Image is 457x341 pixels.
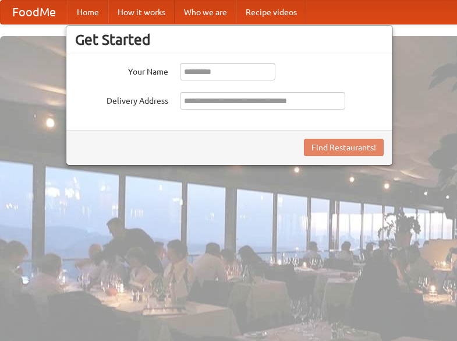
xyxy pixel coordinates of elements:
[304,139,384,156] button: Find Restaurants!
[75,31,384,48] h3: Get Started
[1,1,68,24] a: FoodMe
[236,1,306,24] a: Recipe videos
[108,1,175,24] a: How it works
[68,1,108,24] a: Home
[75,92,168,107] label: Delivery Address
[175,1,236,24] a: Who we are
[75,63,168,78] label: Your Name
